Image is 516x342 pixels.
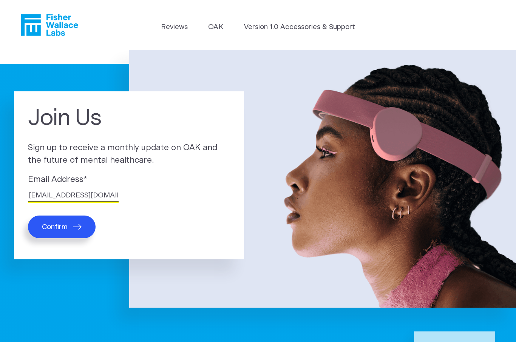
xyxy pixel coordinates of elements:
p: Sign up to receive a monthly update on OAK and the future of mental healthcare. [28,142,230,166]
label: Email Address [28,174,230,186]
a: OAK [208,22,223,32]
button: Confirm [28,216,96,238]
a: Reviews [161,22,188,32]
span: Confirm [42,223,68,231]
a: Version 1.0 Accessories & Support [244,22,355,32]
h1: Join Us [28,105,230,131]
a: Fisher Wallace [21,14,78,36]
